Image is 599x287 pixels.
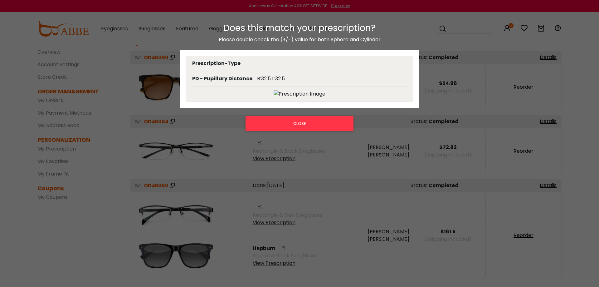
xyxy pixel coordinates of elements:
[257,75,285,82] div: R:32.5 L:32.5
[180,23,419,33] h3: Does this match your prescription?
[192,60,241,67] div: Prescription-Type
[192,75,252,82] div: PD - Pupillary Distance
[274,90,325,98] img: Prescription Image
[246,116,353,131] button: CLOSE
[180,36,419,43] p: Please double check the (+/-) value for both Sphere and Cylinder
